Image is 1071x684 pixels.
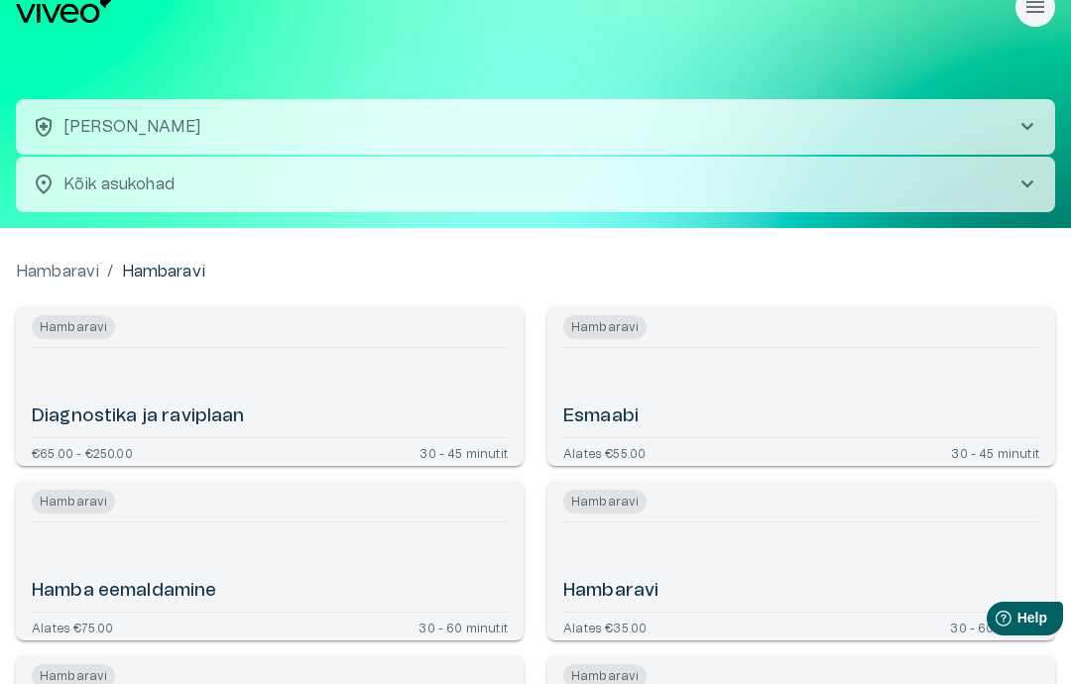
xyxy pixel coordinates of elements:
p: Hambaravi [122,260,205,284]
a: Open service booking details [547,307,1055,466]
a: Open service booking details [16,482,524,640]
span: Hambaravi [563,315,647,339]
span: health_and_safety [32,115,56,139]
span: chevron_right [1015,172,1039,196]
a: Hambaravi [16,260,99,284]
p: Alates €75.00 [32,621,113,632]
span: chevron_right [1015,115,1039,139]
p: €65.00 - €250.00 [32,446,133,458]
p: 30 - 60 minutit [418,621,508,632]
h6: Esmaabi [563,404,639,429]
h6: Hamba eemaldamine [32,579,217,604]
a: Open service booking details [547,482,1055,640]
span: Hambaravi [32,490,115,513]
iframe: Help widget launcher [916,594,1071,649]
span: Hambaravi [32,315,115,339]
p: Alates €55.00 [563,446,646,458]
h6: Diagnostika ja raviplaan [32,404,245,429]
span: Hambaravi [563,490,647,513]
span: location_on [32,172,56,196]
a: Open service booking details [16,307,524,466]
p: / [107,260,113,284]
p: Kõik asukohad [63,172,984,196]
h6: Hambaravi [563,579,658,604]
p: [PERSON_NAME] [63,115,200,139]
p: 30 - 45 minutit [951,446,1039,458]
p: Alates €35.00 [563,621,647,632]
p: 30 - 45 minutit [419,446,508,458]
button: health_and_safety[PERSON_NAME]chevron_right [16,99,1055,155]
